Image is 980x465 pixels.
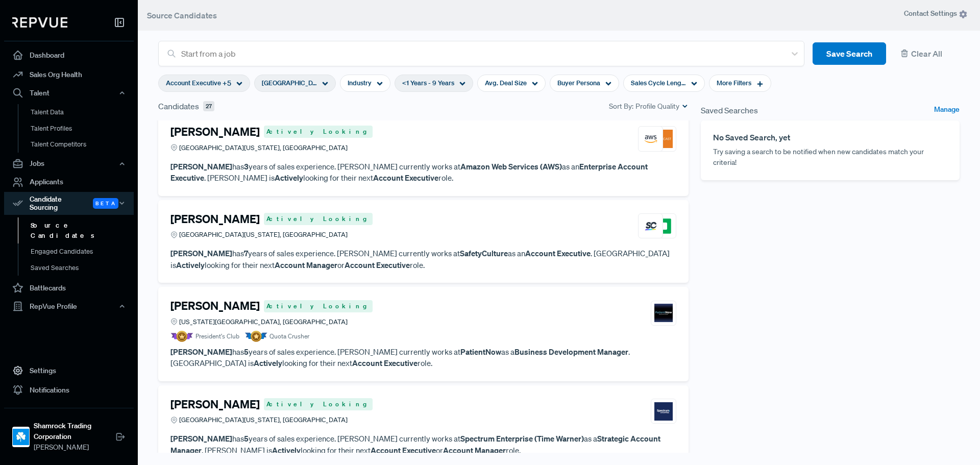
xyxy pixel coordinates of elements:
span: Actively Looking [264,213,373,225]
span: [PERSON_NAME] [34,442,115,453]
img: Amazon Web Services (AWS) [642,130,660,148]
button: Jobs [4,155,134,173]
span: Source Candidates [147,10,217,20]
span: Industry [348,78,372,88]
img: Spectrum Enterprise (Time Warner) [654,402,673,421]
strong: [PERSON_NAME] [170,433,232,444]
strong: Account Executive [345,260,410,270]
button: Save Search [813,42,886,65]
img: Vericast [654,130,673,148]
strong: [PERSON_NAME] [170,161,232,172]
strong: Account Executive [373,173,438,183]
a: Sales Org Health [4,65,134,84]
strong: 5 [244,433,249,444]
span: Contact Settings [904,8,968,19]
a: Source Candidates [18,217,148,243]
span: Sales Cycle Length [631,78,686,88]
a: Shamrock Trading CorporationShamrock Trading Corporation[PERSON_NAME] [4,408,134,457]
p: has years of sales experience. [PERSON_NAME] currently works at as an . [PERSON_NAME] is looking ... [170,161,676,184]
span: Actively Looking [264,300,373,312]
strong: Account Manager [443,445,506,455]
span: Saved Searches [701,104,758,116]
strong: Amazon Web Services (AWS) [460,161,562,172]
span: [GEOGRAPHIC_DATA][US_STATE], [GEOGRAPHIC_DATA] [179,143,348,153]
a: Talent Data [18,104,148,120]
h4: [PERSON_NAME] [170,125,260,138]
p: has years of sales experience. [PERSON_NAME] currently works at as a . [GEOGRAPHIC_DATA] is looki... [170,346,676,369]
span: [US_STATE][GEOGRAPHIC_DATA], [GEOGRAPHIC_DATA] [179,317,348,327]
p: Try saving a search to be notified when new candidates match your criteria! [713,146,947,168]
span: Actively Looking [264,398,373,410]
a: Battlecards [4,278,134,298]
strong: Actively [254,358,282,368]
a: Engaged Candidates [18,243,148,260]
span: Account Executive [166,78,221,88]
div: Candidate Sourcing [4,192,134,215]
img: RepVue [12,17,67,28]
h4: [PERSON_NAME] [170,212,260,226]
strong: Account Manager [275,260,337,270]
a: Talent Competitors [18,136,148,153]
a: Applicants [4,173,134,192]
span: Avg. Deal Size [485,78,527,88]
span: Actively Looking [264,126,373,138]
strong: 5 [244,347,249,357]
a: Manage [934,104,960,116]
button: Talent [4,84,134,102]
img: PatientNow [654,304,673,322]
button: Clear All [894,42,960,65]
span: [GEOGRAPHIC_DATA][US_STATE], [GEOGRAPHIC_DATA] [179,415,348,425]
a: Talent Profiles [18,120,148,137]
strong: Account Executive [371,445,436,455]
span: President's Club [195,332,239,341]
strong: Account Executive [352,358,418,368]
img: SafetyCulture [642,217,660,235]
span: + 5 [223,78,231,89]
h4: [PERSON_NAME] [170,299,260,312]
strong: Actively [275,173,303,183]
strong: Account Executive [525,248,591,258]
a: Notifications [4,380,134,400]
strong: PatientNow [460,347,501,357]
span: More Filters [717,78,751,88]
span: 27 [203,101,214,112]
strong: Shamrock Trading Corporation [34,421,115,442]
strong: Spectrum Enterprise (Time Warner) [460,433,584,444]
img: Shamrock Trading Corporation [13,429,29,445]
img: President Badge [170,331,193,342]
span: Buyer Persona [557,78,600,88]
p: has years of sales experience. [PERSON_NAME] currently works at as an . [GEOGRAPHIC_DATA] is look... [170,248,676,271]
strong: [PERSON_NAME] [170,248,232,258]
span: Profile Quality [635,101,679,112]
span: <1 Years - 9 Years [402,78,454,88]
strong: SafetyCulture [460,248,508,258]
h4: [PERSON_NAME] [170,398,260,411]
span: Quota Crusher [269,332,309,341]
h6: No Saved Search, yet [713,133,947,142]
img: Quota Badge [244,331,267,342]
strong: 7 [244,248,248,258]
strong: Actively [176,260,205,270]
img: Paycom [654,217,673,235]
p: has years of sales experience. [PERSON_NAME] currently works at as a . [PERSON_NAME] is looking f... [170,433,676,456]
strong: 3 [244,161,249,172]
div: Sort By: [609,101,689,112]
span: [GEOGRAPHIC_DATA][US_STATE], [GEOGRAPHIC_DATA] [179,230,348,239]
span: Candidates [158,100,199,112]
a: Saved Searches [18,260,148,276]
span: [GEOGRAPHIC_DATA][US_STATE], [GEOGRAPHIC_DATA] [262,78,317,88]
a: Dashboard [4,45,134,65]
button: Candidate Sourcing Beta [4,192,134,215]
button: RepVue Profile [4,298,134,315]
strong: Business Development Manager [514,347,628,357]
strong: Actively [272,445,301,455]
span: Beta [93,198,118,209]
strong: [PERSON_NAME] [170,347,232,357]
a: Settings [4,361,134,380]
